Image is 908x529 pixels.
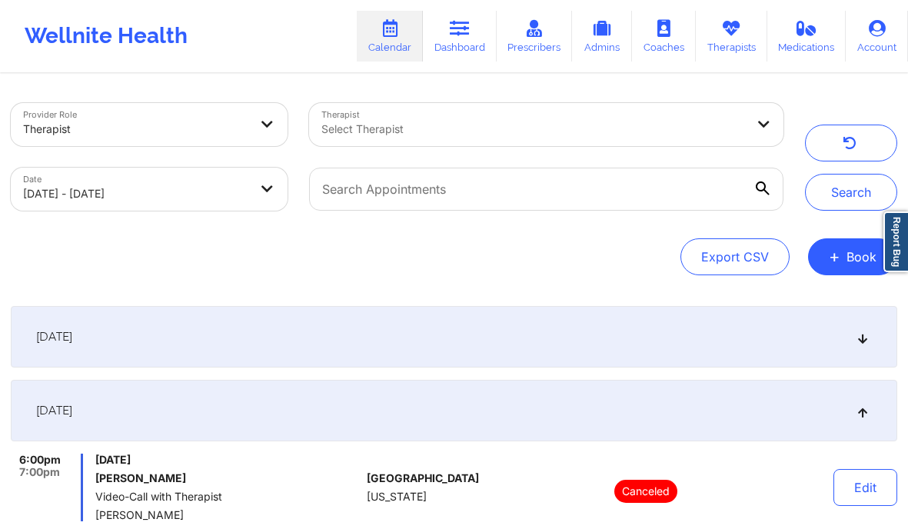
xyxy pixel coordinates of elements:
[23,112,249,146] div: Therapist
[614,480,677,503] p: Canceled
[309,168,784,211] input: Search Appointments
[829,252,840,261] span: +
[357,11,423,62] a: Calendar
[805,174,897,211] button: Search
[808,238,897,275] button: +Book
[883,211,908,272] a: Report Bug
[95,472,361,484] h6: [PERSON_NAME]
[36,329,72,344] span: [DATE]
[696,11,767,62] a: Therapists
[423,11,497,62] a: Dashboard
[367,491,427,503] span: [US_STATE]
[95,509,361,521] span: [PERSON_NAME]
[632,11,696,62] a: Coaches
[95,491,361,503] span: Video-Call with Therapist
[23,177,249,211] div: [DATE] - [DATE]
[846,11,908,62] a: Account
[19,466,60,478] span: 7:00pm
[767,11,846,62] a: Medications
[572,11,632,62] a: Admins
[497,11,573,62] a: Prescribers
[367,472,479,484] span: [GEOGRAPHIC_DATA]
[833,469,897,506] button: Edit
[680,238,790,275] button: Export CSV
[95,454,361,466] span: [DATE]
[36,403,72,418] span: [DATE]
[19,454,61,466] span: 6:00pm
